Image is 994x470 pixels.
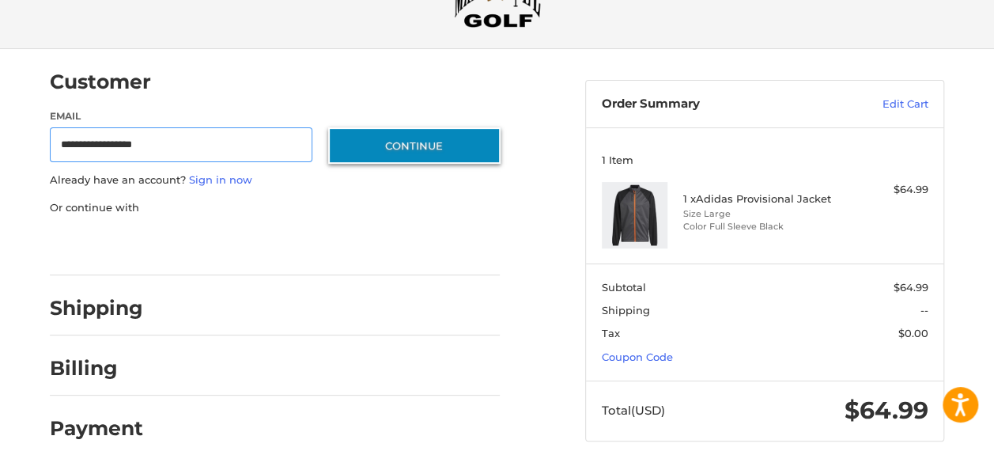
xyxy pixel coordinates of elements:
li: Size Large [683,207,843,221]
span: $64.99 [845,396,928,425]
p: Already have an account? [50,172,500,188]
h2: Customer [50,70,151,94]
span: $64.99 [894,281,928,294]
h2: Payment [50,416,143,441]
iframe: PayPal-paylater [179,231,297,260]
label: Email [50,109,312,123]
h3: 1 Item [602,154,928,166]
span: -- [920,304,928,316]
h2: Shipping [50,296,143,320]
span: Subtotal [602,281,646,294]
iframe: PayPal-venmo [313,231,432,260]
iframe: PayPal-paypal [45,231,164,260]
span: Total (USD) [602,403,665,418]
a: Coupon Code [602,351,673,363]
span: Shipping [602,304,650,316]
p: Or continue with [50,200,500,216]
button: Continue [328,127,501,164]
h2: Billing [50,356,142,381]
a: Sign in now [189,173,252,186]
li: Color Full Sleeve Black [683,220,843,233]
div: $64.99 [846,182,928,198]
span: $0.00 [898,327,928,339]
h3: Order Summary [602,97,824,112]
h4: 1 x Adidas Provisional Jacket [683,192,843,205]
span: Tax [602,327,620,339]
a: Edit Cart [824,97,928,112]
